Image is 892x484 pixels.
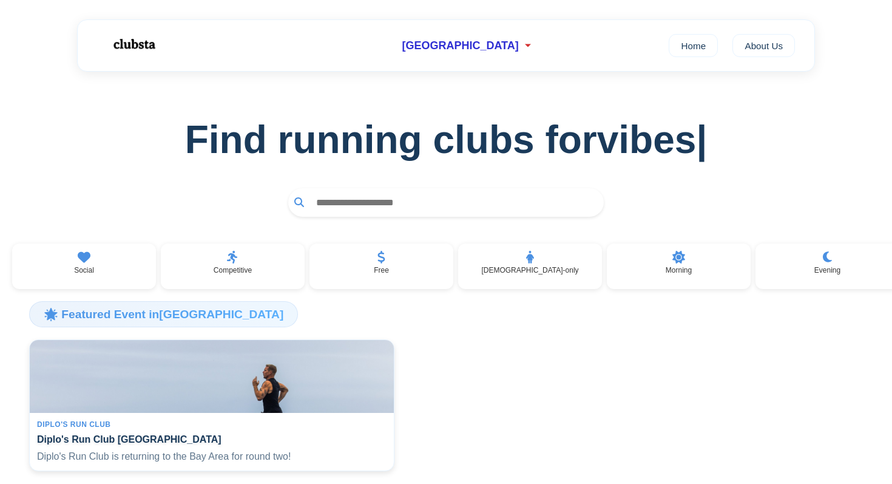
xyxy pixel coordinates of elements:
p: [DEMOGRAPHIC_DATA]-only [481,266,578,274]
p: Morning [666,266,692,274]
h4: Diplo's Run Club [GEOGRAPHIC_DATA] [37,434,387,445]
p: Free [374,266,389,274]
a: Home [669,34,718,57]
img: Diplo's Run Club San Francisco [30,340,394,413]
span: [GEOGRAPHIC_DATA] [402,39,518,52]
h1: Find running clubs for [19,117,873,162]
a: About Us [732,34,795,57]
div: Diplo's Run Club [37,420,387,429]
p: Competitive [214,266,252,274]
p: Social [74,266,94,274]
span: | [696,118,707,162]
img: Logo [97,29,170,60]
span: vibes [597,117,708,162]
p: Diplo's Run Club is returning to the Bay Area for round two! [37,450,387,463]
h3: 🌟 Featured Event in [GEOGRAPHIC_DATA] [29,301,298,327]
p: Evening [814,266,840,274]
